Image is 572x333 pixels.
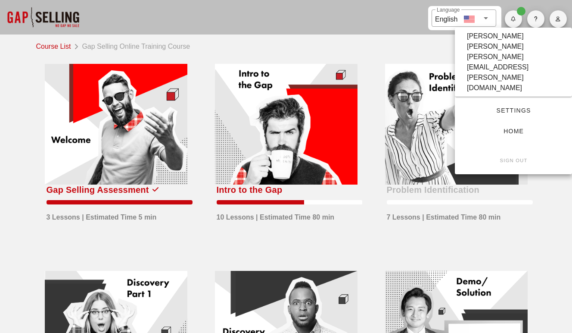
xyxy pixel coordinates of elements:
[462,103,565,118] a: Settings
[78,40,190,52] div: Gap Selling Online Training Course
[217,183,283,197] div: Intro to the Gap
[47,208,157,223] div: 3 Lessons | Estimated Time 5 min
[469,128,558,135] span: Home
[36,40,75,52] a: Course List
[47,183,149,197] div: Gap Selling Assessment
[387,208,501,223] div: 7 Lessons | Estimated Time 80 min
[467,31,524,41] div: [PERSON_NAME]
[467,52,560,93] div: [PERSON_NAME][EMAIL_ADDRESS][PERSON_NAME][DOMAIN_NAME]
[469,107,558,114] span: Settings
[462,153,565,168] button: Sign Out
[462,123,565,139] a: Home
[435,12,457,25] div: English
[432,9,496,27] div: LanguageEnglish
[437,7,460,13] label: Language
[217,208,335,223] div: 10 Lessons | Estimated Time 80 min
[499,158,527,163] small: Sign Out
[387,183,480,197] div: Problem Identification
[517,7,525,16] span: Badge
[467,41,524,52] div: [PERSON_NAME]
